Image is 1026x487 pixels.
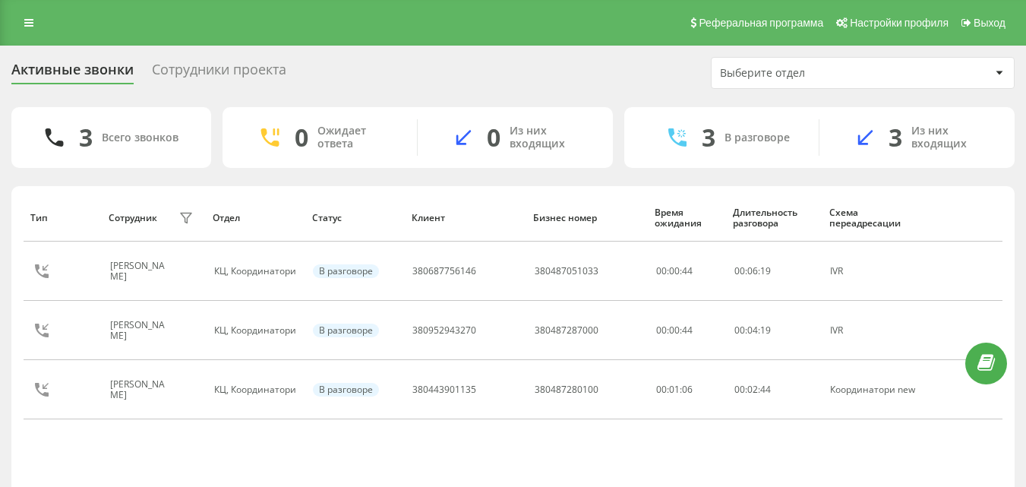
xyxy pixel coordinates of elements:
div: 00:01:06 [656,384,718,395]
span: Выход [974,17,1005,29]
span: 19 [760,324,771,337]
div: Отдел [213,213,297,223]
div: Ожидает ответа [317,125,394,150]
div: КЦ, Координатори [214,384,296,395]
span: 04 [747,324,758,337]
div: : : [734,325,771,336]
div: IVR [830,266,916,277]
div: 00:00:44 [656,325,718,336]
span: 00 [734,383,745,396]
div: Длительность разговора [733,207,814,229]
div: Бизнес номер [533,213,640,223]
div: Координатори new [830,384,916,395]
div: Сотрудник [109,213,157,223]
div: 3 [889,123,902,152]
div: : : [734,266,771,277]
div: В разговоре [313,324,379,337]
div: 380687756146 [412,266,476,277]
div: В разговоре [313,383,379,397]
span: 06 [747,264,758,277]
div: Из них входящих [510,125,590,150]
div: Время ожидания [655,207,718,229]
span: Реферальная программа [699,17,823,29]
span: 44 [760,383,771,396]
span: 00 [734,324,745,337]
span: 02 [747,383,758,396]
div: [PERSON_NAME] [110,379,175,401]
div: Активные звонки [11,62,134,85]
div: В разговоре [313,264,379,278]
div: Клиент [412,213,519,223]
div: Статус [312,213,397,223]
div: Тип [30,213,94,223]
div: В разговоре [725,131,790,144]
div: 380487280100 [535,384,598,395]
div: 00:00:44 [656,266,718,277]
div: Из них входящих [911,125,992,150]
div: 380487287000 [535,325,598,336]
div: IVR [830,325,916,336]
div: Сотрудники проекта [152,62,286,85]
span: 00 [734,264,745,277]
div: КЦ, Координатори [214,266,296,277]
div: Выберите отдел [720,67,901,80]
div: КЦ, Координатори [214,325,296,336]
div: Всего звонков [102,131,178,144]
div: : : [734,384,771,395]
div: 380443901135 [412,384,476,395]
span: Настройки профиля [850,17,949,29]
div: [PERSON_NAME] [110,261,175,283]
div: Схема переадресации [829,207,917,229]
div: 380487051033 [535,266,598,277]
div: 0 [487,123,500,152]
span: 19 [760,264,771,277]
div: [PERSON_NAME] [110,320,175,342]
div: 0 [295,123,308,152]
div: 3 [79,123,93,152]
div: 380952943270 [412,325,476,336]
div: 3 [702,123,715,152]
